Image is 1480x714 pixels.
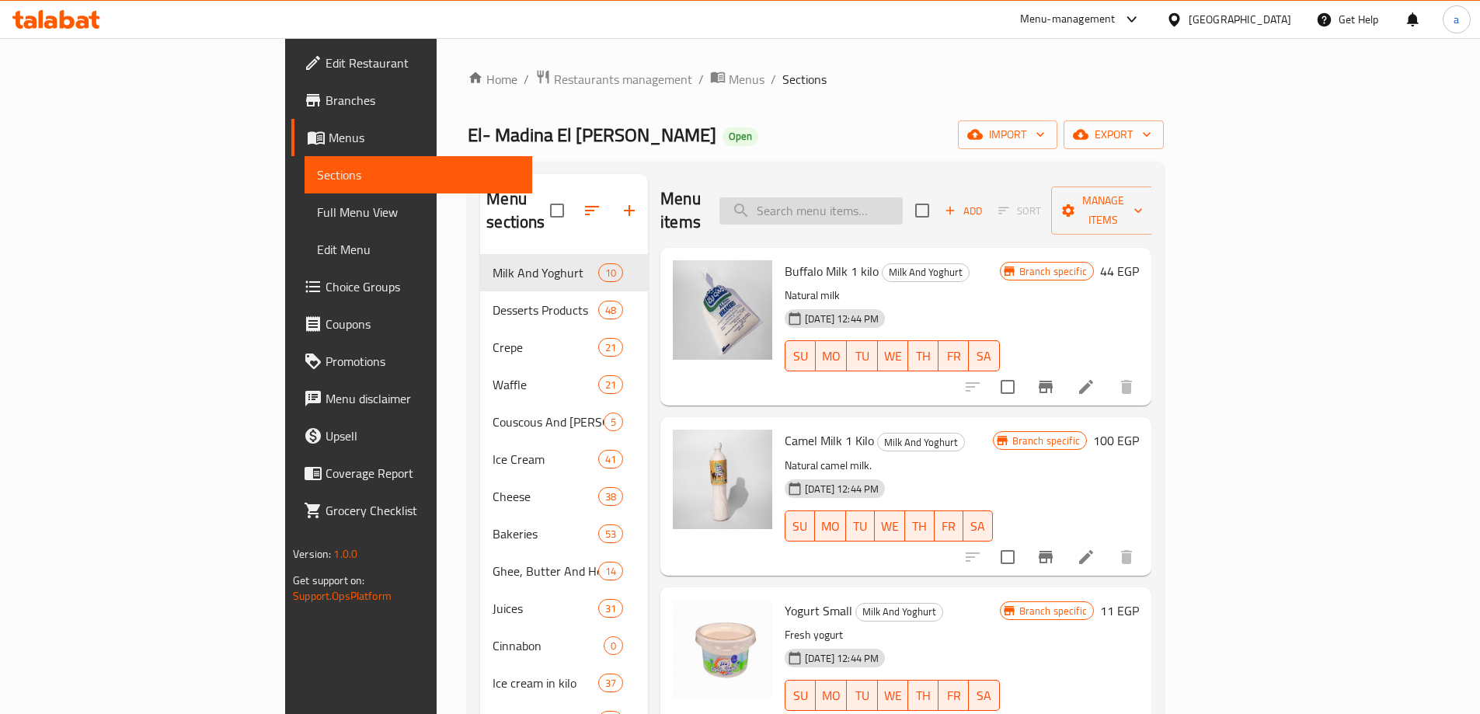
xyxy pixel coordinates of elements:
div: Waffle21 [480,366,648,403]
button: import [958,120,1057,149]
span: Promotions [326,352,520,371]
span: Branch specific [1013,604,1093,618]
span: WE [884,345,902,367]
span: Ice Cream [493,450,598,468]
span: SA [975,345,993,367]
span: 53 [599,527,622,542]
div: Juices31 [480,590,648,627]
span: export [1076,125,1151,145]
button: TH [905,510,935,542]
a: Grocery Checklist [291,492,532,529]
div: items [598,524,623,543]
button: WE [878,340,908,371]
span: 14 [599,564,622,579]
span: Full Menu View [317,203,520,221]
div: Milk And Yoghurt [855,603,943,622]
img: Camel Milk 1 Kilo [673,430,772,529]
span: WE [884,684,902,707]
span: [DATE] 12:44 PM [799,651,885,666]
span: Waffle [493,375,598,394]
div: Desserts Products48 [480,291,648,329]
span: SU [792,515,808,538]
button: MO [816,680,847,711]
div: Cheese38 [480,478,648,515]
button: delete [1108,538,1145,576]
span: TH [914,684,932,707]
button: SU [785,510,814,542]
a: Menus [710,69,764,89]
span: Restaurants management [554,70,692,89]
button: Branch-specific-item [1027,368,1064,406]
span: 31 [599,601,622,616]
span: 38 [599,489,622,504]
div: Couscous And [PERSON_NAME]5 [480,403,648,441]
span: Coverage Report [326,464,520,482]
span: WE [881,515,899,538]
span: Get support on: [293,570,364,590]
img: Buffalo Milk 1 kilo [673,260,772,360]
span: Select to update [991,371,1024,403]
span: 37 [599,676,622,691]
span: Edit Restaurant [326,54,520,72]
button: WE [875,510,905,542]
span: SA [970,515,987,538]
span: 5 [604,415,622,430]
button: WE [878,680,908,711]
p: Natural camel milk. [785,456,993,475]
a: Edit menu item [1077,378,1095,396]
h6: 100 EGP [1093,430,1139,451]
span: a [1454,11,1459,28]
div: items [598,674,623,692]
span: Version: [293,544,331,564]
div: Bakeries [493,524,598,543]
span: SU [792,345,810,367]
div: Ice cream in kilo37 [480,664,648,702]
a: Menus [291,119,532,156]
span: TU [853,684,871,707]
span: Select section [906,194,938,227]
li: / [698,70,704,89]
h2: Menu items [660,187,701,234]
a: Upsell [291,417,532,455]
span: import [970,125,1045,145]
span: [DATE] 12:44 PM [799,312,885,326]
span: MO [821,515,840,538]
div: Cheese [493,487,598,506]
nav: breadcrumb [468,69,1164,89]
span: Branch specific [1013,264,1093,279]
h6: 44 EGP [1100,260,1139,282]
span: Ice cream in kilo [493,674,598,692]
span: Cinnabon [493,636,604,655]
span: Milk And Yoghurt [883,263,969,281]
span: Desserts Products [493,301,598,319]
div: Open [723,127,758,146]
h6: 11 EGP [1100,600,1139,622]
button: MO [815,510,846,542]
button: MO [816,340,847,371]
li: / [771,70,776,89]
a: Restaurants management [535,69,692,89]
div: Ghee, Butter And Honey [493,562,598,580]
span: FR [941,515,958,538]
span: MO [822,684,841,707]
button: TU [847,340,877,371]
div: items [598,487,623,506]
span: 1.0.0 [333,544,357,564]
div: Cinnabon0 [480,627,648,664]
button: SU [785,340,816,371]
span: 10 [599,266,622,280]
span: 41 [599,452,622,467]
span: Yogurt Small [785,599,852,622]
span: Milk And Yoghurt [493,263,598,282]
span: Grocery Checklist [326,501,520,520]
a: Coupons [291,305,532,343]
span: Upsell [326,427,520,445]
span: Crepe [493,338,598,357]
button: Manage items [1051,186,1155,235]
a: Choice Groups [291,268,532,305]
